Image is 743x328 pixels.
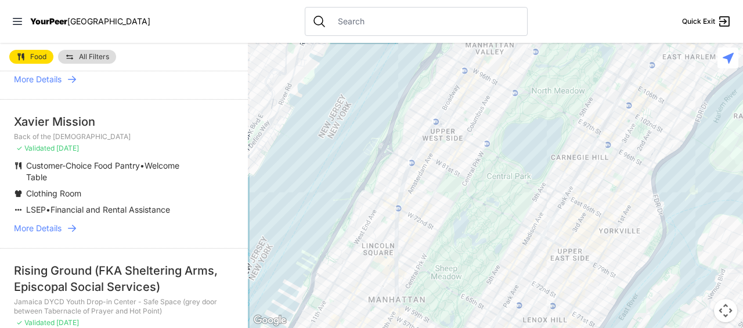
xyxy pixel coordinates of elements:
span: [DATE] [56,144,79,152]
a: Food [9,50,53,64]
a: Open this area in Google Maps (opens a new window) [251,313,289,328]
span: ✓ Validated [16,144,55,152]
a: YourPeer[GEOGRAPHIC_DATA] [30,18,150,25]
span: Quick Exit [682,17,715,26]
span: ✓ Validated [16,318,55,327]
span: Financial and Rental Assistance [51,205,170,214]
img: Google [251,313,289,328]
p: Jamaica DYCD Youth Drop-in Center - Safe Space (grey door between Tabernacle of Prayer and Hot Po... [14,297,234,316]
a: More Details [14,74,234,85]
span: All Filters [79,53,109,60]
span: Food [30,53,46,60]
div: Xavier Mission [14,114,234,130]
button: Map camera controls [714,299,737,322]
span: • [140,161,145,170]
p: Back of the [DEMOGRAPHIC_DATA] [14,132,234,141]
a: Quick Exit [682,14,731,28]
span: • [46,205,51,214]
span: Clothing Room [26,188,81,198]
span: [GEOGRAPHIC_DATA] [67,16,150,26]
a: All Filters [58,50,116,64]
span: [DATE] [56,318,79,327]
span: Customer-Choice Food Pantry [26,161,140,170]
span: More Details [14,223,62,234]
input: Search [331,16,520,27]
span: YourPeer [30,16,67,26]
div: Rising Ground (FKA Sheltering Arms, Episcopal Social Services) [14,263,234,295]
span: LSEP [26,205,46,214]
span: More Details [14,74,62,85]
a: More Details [14,223,234,234]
